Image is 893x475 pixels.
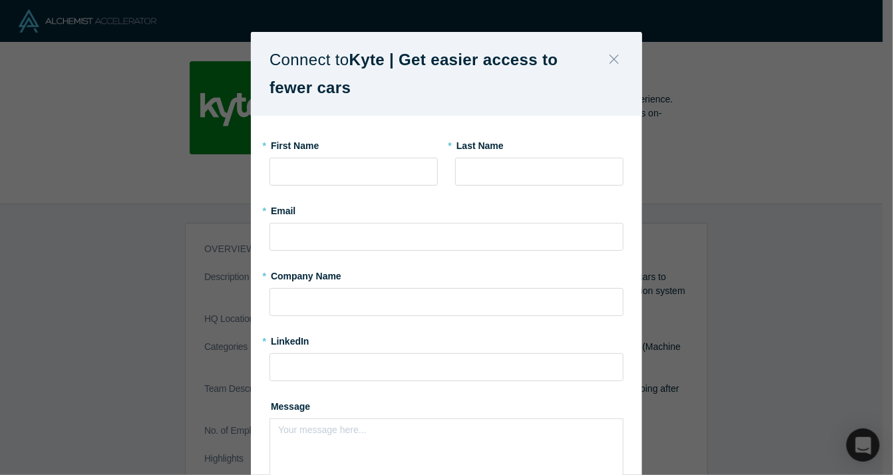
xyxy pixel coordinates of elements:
button: Close [600,46,628,75]
b: Kyte | Get easier access to fewer cars [269,51,558,96]
label: LinkedIn [269,330,309,349]
label: First Name [269,134,438,153]
label: Email [269,200,624,218]
label: Company Name [269,265,624,283]
label: Last Name [455,134,624,153]
div: rdw-editor [279,423,615,445]
label: Message [269,395,624,414]
h1: Connect to [269,46,624,102]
